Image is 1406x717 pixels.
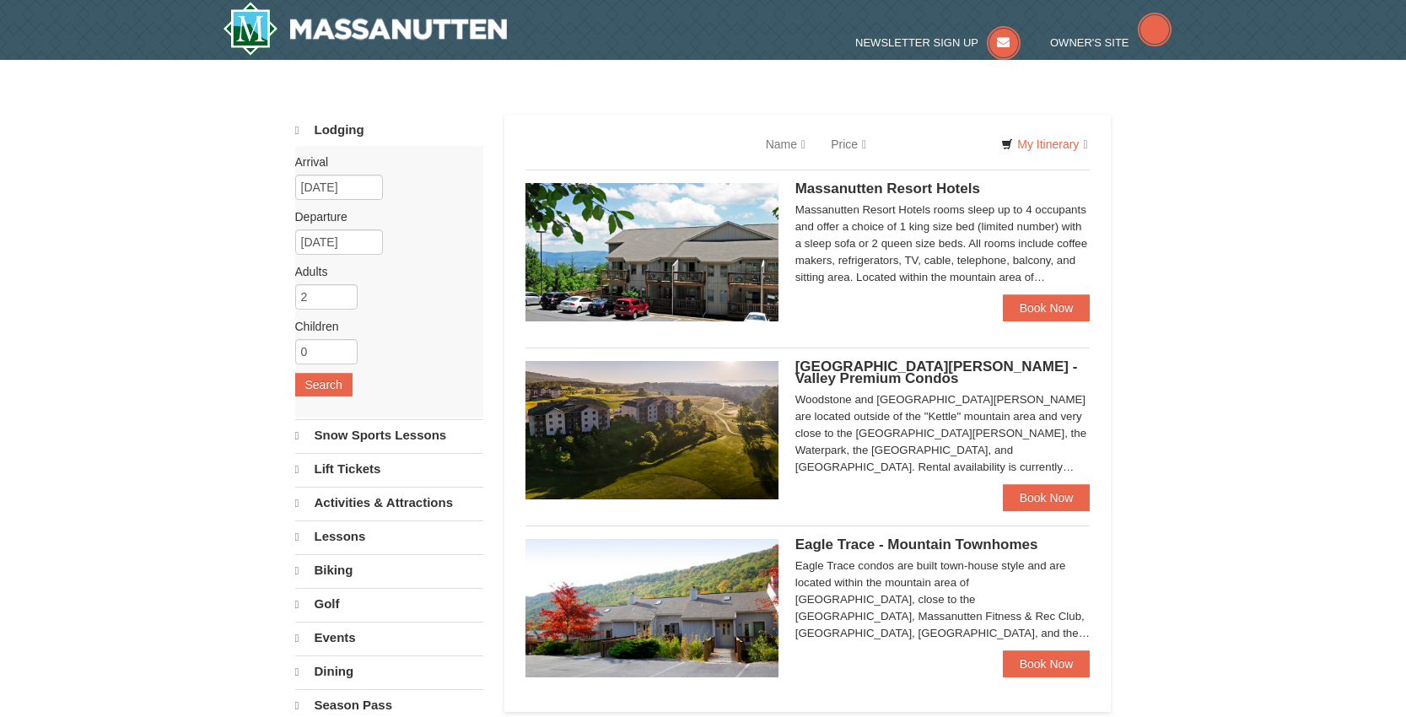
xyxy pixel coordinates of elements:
a: Lift Tickets [295,453,483,485]
label: Arrival [295,154,471,170]
div: Woodstone and [GEOGRAPHIC_DATA][PERSON_NAME] are located outside of the "Kettle" mountain area an... [795,391,1091,476]
div: Eagle Trace condos are built town-house style and are located within the mountain area of [GEOGRA... [795,558,1091,642]
a: Owner's Site [1050,36,1172,49]
label: Children [295,318,471,335]
span: Massanutten Resort Hotels [795,181,980,197]
a: Book Now [1003,484,1091,511]
a: Dining [295,655,483,687]
span: [GEOGRAPHIC_DATA][PERSON_NAME] - Valley Premium Condos [795,358,1078,386]
a: My Itinerary [990,132,1098,157]
a: Lodging [295,115,483,146]
a: Massanutten Resort [223,2,508,56]
label: Adults [295,263,471,280]
img: 19218983-1-9b289e55.jpg [525,539,778,677]
a: Activities & Attractions [295,487,483,519]
span: Eagle Trace - Mountain Townhomes [795,536,1038,553]
a: Book Now [1003,294,1091,321]
img: 19219026-1-e3b4ac8e.jpg [525,183,778,321]
img: Massanutten Resort Logo [223,2,508,56]
a: Snow Sports Lessons [295,419,483,451]
div: Massanutten Resort Hotels rooms sleep up to 4 occupants and offer a choice of 1 king size bed (li... [795,202,1091,286]
a: Biking [295,554,483,586]
img: 19219041-4-ec11c166.jpg [525,361,778,499]
button: Search [295,373,353,396]
a: Price [818,127,879,161]
a: Book Now [1003,650,1091,677]
span: Newsletter Sign Up [855,36,978,49]
span: Owner's Site [1050,36,1129,49]
a: Newsletter Sign Up [855,36,1021,49]
a: Lessons [295,520,483,553]
label: Departure [295,208,471,225]
a: Golf [295,588,483,620]
a: Events [295,622,483,654]
a: Name [753,127,818,161]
